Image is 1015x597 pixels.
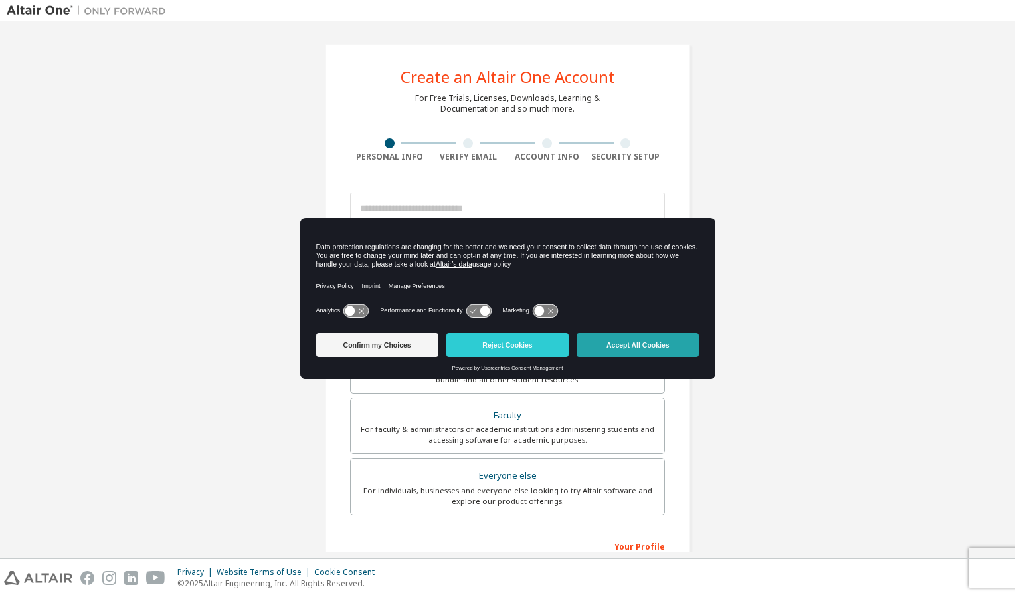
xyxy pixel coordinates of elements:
img: linkedin.svg [124,571,138,585]
img: instagram.svg [102,571,116,585]
div: For faculty & administrators of academic institutions administering students and accessing softwa... [359,424,656,445]
div: Personal Info [350,152,429,162]
img: facebook.svg [80,571,94,585]
div: Website Terms of Use [217,567,314,578]
div: Verify Email [429,152,508,162]
div: Privacy [177,567,217,578]
div: Account Info [507,152,587,162]
div: Everyone else [359,467,656,485]
div: Create an Altair One Account [401,69,615,85]
div: Cookie Consent [314,567,383,578]
img: youtube.svg [146,571,165,585]
img: altair_logo.svg [4,571,72,585]
div: For Free Trials, Licenses, Downloads, Learning & Documentation and so much more. [415,93,600,114]
p: © 2025 Altair Engineering, Inc. All Rights Reserved. [177,578,383,589]
div: Faculty [359,406,656,425]
div: For individuals, businesses and everyone else looking to try Altair software and explore our prod... [359,485,656,507]
div: Your Profile [350,535,665,556]
img: Altair One [7,4,173,17]
div: Security Setup [587,152,666,162]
